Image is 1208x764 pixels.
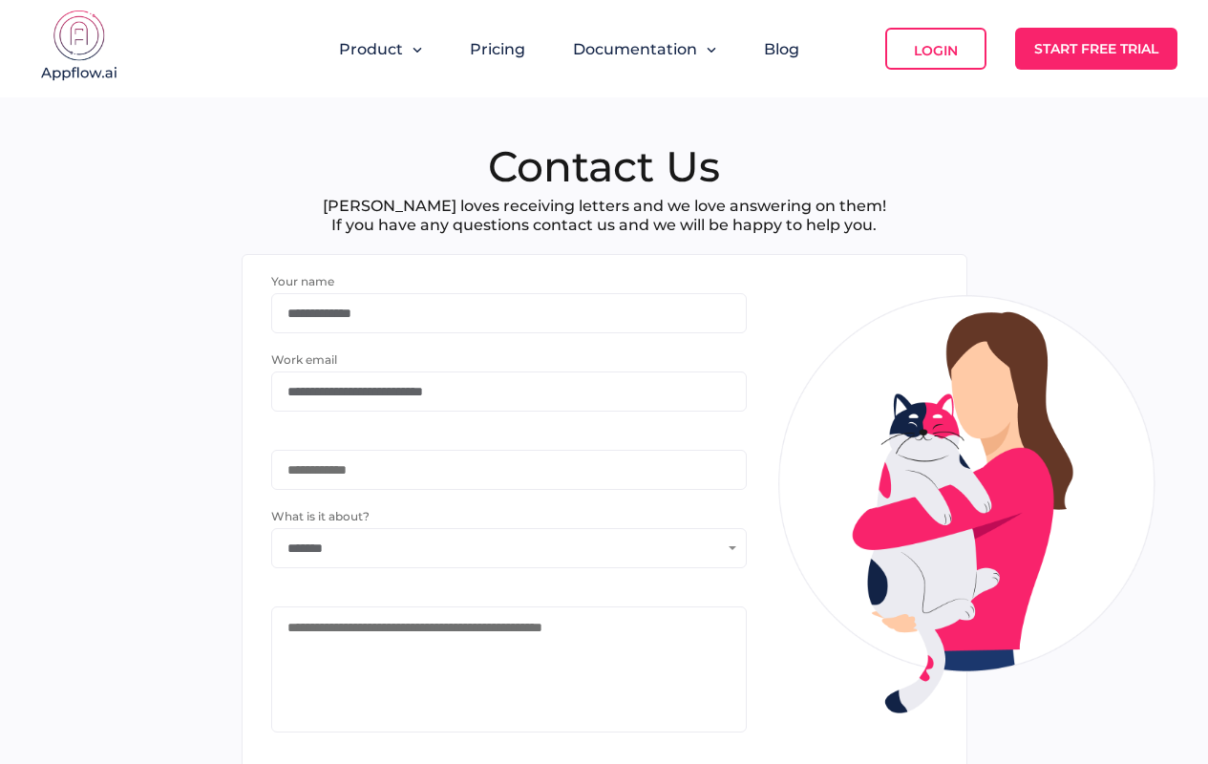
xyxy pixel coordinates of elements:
[573,40,716,58] button: Documentation
[271,274,334,288] span: Your name
[573,40,697,58] span: Documentation
[764,40,799,58] a: Blog
[32,10,127,86] img: appflow.ai-logo
[1015,28,1177,70] a: Start Free Trial
[470,40,525,58] a: Pricing
[775,293,1157,716] img: muffin
[885,28,986,70] a: Login
[271,509,370,523] span: What is it about?
[323,197,886,235] p: [PERSON_NAME] loves receiving letters and we love answering on them! If you have any questions co...
[339,40,422,58] button: Product
[339,40,403,58] span: Product
[488,145,720,187] h1: Contact Us
[271,352,337,367] span: Work email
